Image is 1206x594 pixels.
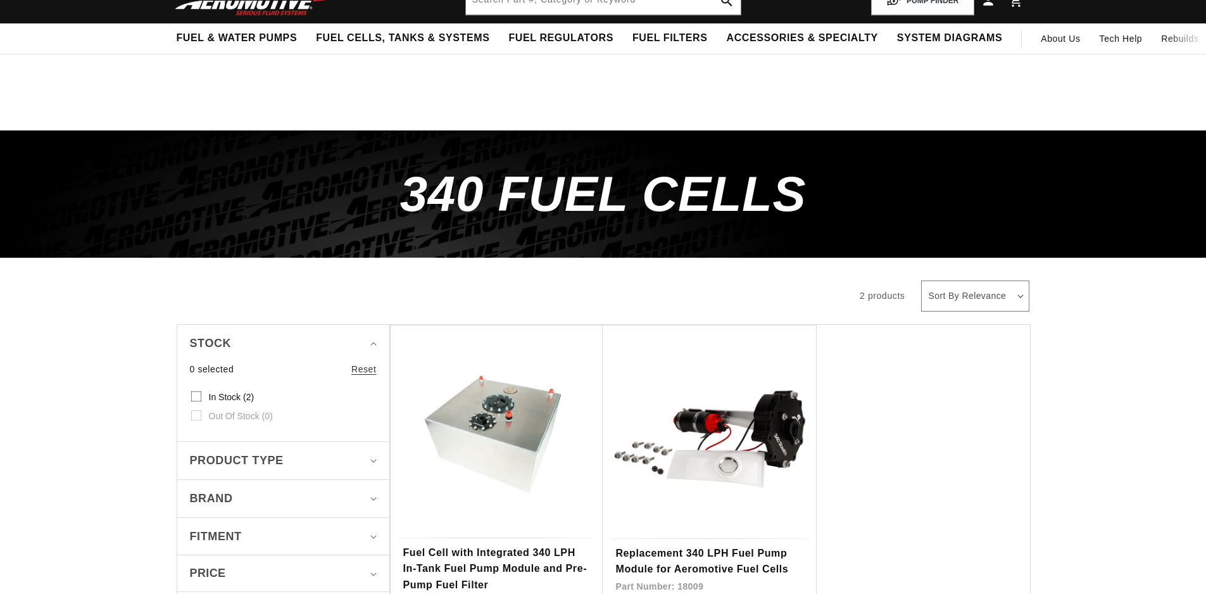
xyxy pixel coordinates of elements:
span: In stock (2) [209,391,254,403]
span: Fuel Regulators [508,32,613,45]
span: Fitment [190,528,242,546]
a: Fuel Cell with Integrated 340 LPH In-Tank Fuel Pump Module and Pre-Pump Fuel Filter [403,545,591,593]
span: 2 products [860,291,905,301]
a: Reset [351,362,377,376]
summary: System Diagrams [888,23,1012,53]
span: Rebuilds [1161,32,1198,46]
summary: Fuel Regulators [499,23,622,53]
span: Brand [190,490,233,508]
span: Tech Help [1100,32,1143,46]
summary: Fuel Filters [623,23,717,53]
span: Fuel & Water Pumps [177,32,298,45]
span: Fuel Filters [632,32,708,45]
summary: Fitment (0 selected) [190,518,377,555]
summary: Stock (0 selected) [190,325,377,362]
summary: Brand (0 selected) [190,480,377,517]
span: Accessories & Specialty [727,32,878,45]
span: About Us [1041,34,1080,44]
span: 0 selected [190,362,234,376]
a: Replacement 340 LPH Fuel Pump Module for Aeromotive Fuel Cells [615,545,803,578]
span: 340 Fuel Cells [400,166,806,222]
summary: Fuel & Water Pumps [167,23,307,53]
summary: Product type (0 selected) [190,442,377,479]
span: Stock [190,334,232,353]
summary: Accessories & Specialty [717,23,888,53]
span: Price [190,565,226,582]
summary: Tech Help [1090,23,1152,54]
span: Fuel Cells, Tanks & Systems [316,32,489,45]
span: Product type [190,452,284,470]
summary: Fuel Cells, Tanks & Systems [306,23,499,53]
span: Out of stock (0) [209,410,273,422]
summary: Price [190,555,377,591]
a: About Us [1031,23,1090,54]
span: System Diagrams [897,32,1002,45]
